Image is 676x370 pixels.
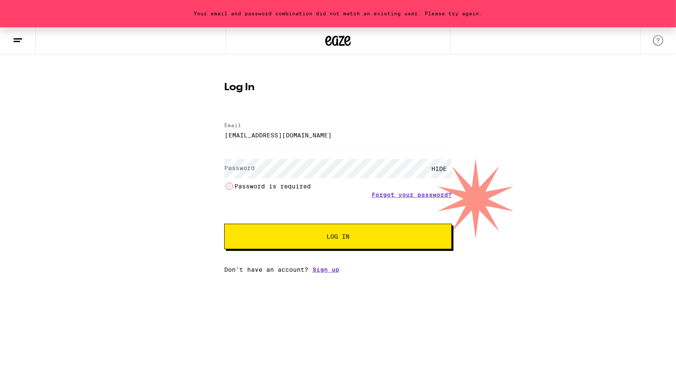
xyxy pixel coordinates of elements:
[327,233,349,239] span: Log In
[224,224,452,249] button: Log In
[313,266,339,273] a: Sign up
[224,165,255,171] label: Password
[224,83,452,93] h1: Log In
[224,125,452,145] input: Email
[372,191,452,198] a: Forgot your password?
[426,159,452,178] div: HIDE
[224,122,241,128] label: Email
[224,266,452,273] div: Don't have an account?
[224,181,452,191] li: Password is required
[5,6,61,13] span: Hi. Need any help?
